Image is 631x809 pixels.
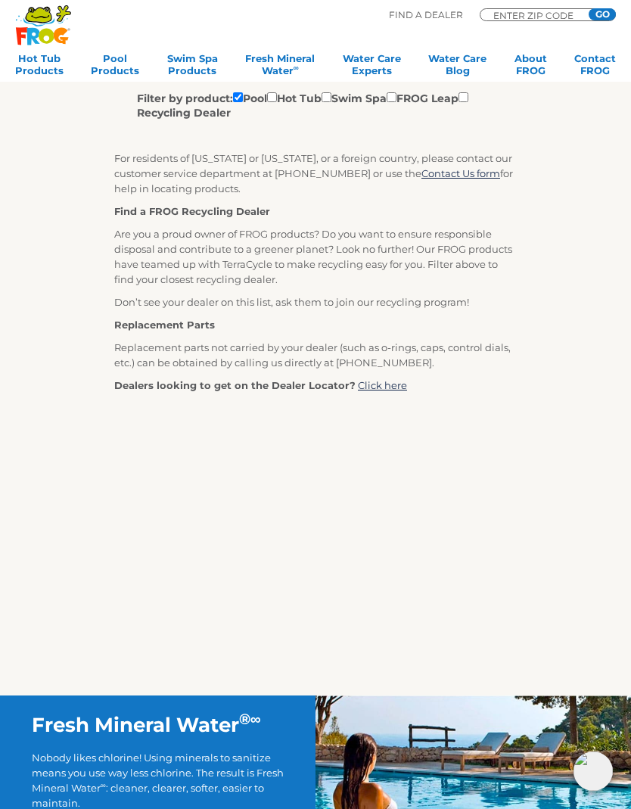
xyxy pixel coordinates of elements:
[574,52,616,82] a: ContactFROG
[492,11,583,19] input: Zip Code Form
[589,8,616,20] input: GO
[233,92,243,102] input: Filter by product:PoolHot TubSwim SpaFROG LeapRecycling Dealer
[389,8,463,22] p: Find A Dealer
[239,710,250,728] sup: ®
[387,92,396,102] input: Filter by product:PoolHot TubSwim SpaFROG LeapRecycling Dealer
[573,751,613,791] img: openIcon
[267,92,277,102] input: Filter by product:PoolHot TubSwim SpaFROG LeapRecycling Dealer
[421,167,500,179] a: Contact Us form
[358,379,407,391] a: Click here
[322,92,331,102] input: Filter by product:PoolHot TubSwim SpaFROG LeapRecycling Dealer
[167,52,218,82] a: Swim SpaProducts
[114,423,538,661] iframe: FROG® Products for Pools
[458,92,468,102] input: Filter by product:PoolHot TubSwim SpaFROG LeapRecycling Dealer
[250,710,261,728] sup: ∞
[514,52,547,82] a: AboutFROG
[114,294,517,310] p: Don’t see your dealer on this list, ask them to join our recycling program!
[114,205,270,217] strong: Find a FROG Recycling Dealer
[32,713,284,737] h2: Fresh Mineral Water
[91,52,139,82] a: PoolProducts
[114,319,215,331] strong: Replacement Parts
[101,781,106,789] sup: ∞
[114,226,517,287] p: Are you a proud owner of FROG products? Do you want to ensure responsible disposal and contribute...
[428,52,486,82] a: Water CareBlog
[114,379,356,391] strong: Dealers looking to get on the Dealer Locator?
[294,64,299,72] sup: ∞
[114,151,517,196] p: For residents of [US_STATE] or [US_STATE], or a foreign country, please contact our customer serv...
[343,52,401,82] a: Water CareExperts
[15,52,64,82] a: Hot TubProducts
[245,52,315,82] a: Fresh MineralWater∞
[114,340,517,370] p: Replacement parts not carried by your dealer (such as o-rings, caps, control dials, etc.) can be ...
[137,89,483,120] label: Filter by product: Pool Hot Tub Swim Spa FROG Leap Recycling Dealer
